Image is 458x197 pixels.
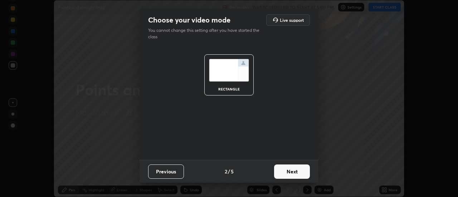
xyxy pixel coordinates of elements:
[148,164,184,179] button: Previous
[274,164,310,179] button: Next
[215,87,243,91] div: rectangle
[280,18,304,22] h5: Live support
[209,59,249,82] img: normalScreenIcon.ae25ed63.svg
[231,168,234,175] h4: 5
[148,15,230,25] h2: Choose your video mode
[225,168,227,175] h4: 2
[148,27,264,40] p: You cannot change this setting after you have started the class
[228,168,230,175] h4: /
